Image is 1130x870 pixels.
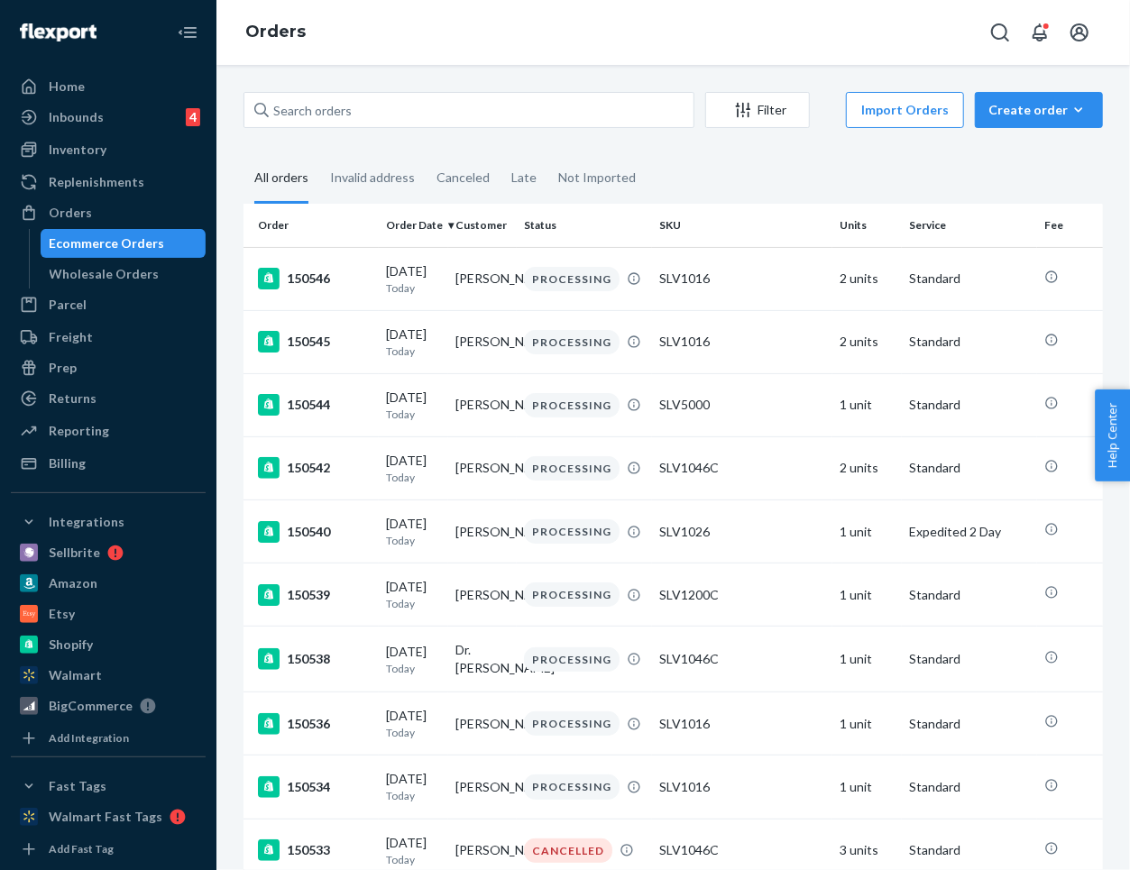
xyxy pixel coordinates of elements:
button: Open Search Box [982,14,1018,50]
div: Freight [49,328,93,346]
div: PROCESSING [524,774,620,799]
p: Standard [909,270,1030,288]
a: Home [11,72,206,101]
th: Order Date [379,204,448,247]
div: [DATE] [386,770,441,803]
a: Freight [11,323,206,352]
div: 150540 [258,521,372,543]
div: PROCESSING [524,330,620,354]
div: Create order [988,101,1089,119]
td: [PERSON_NAME] [448,500,518,563]
p: Standard [909,778,1030,796]
a: Reporting [11,417,206,445]
p: Expedited 2 Day [909,523,1030,541]
div: Integrations [49,513,124,531]
td: [PERSON_NAME] [448,692,518,756]
a: Billing [11,449,206,478]
div: Walmart Fast Tags [49,808,162,826]
td: 1 unit [832,500,902,563]
div: [DATE] [386,325,441,359]
div: 150546 [258,268,372,289]
a: Etsy [11,600,206,628]
div: Add Fast Tag [49,841,114,856]
th: Order [243,204,379,247]
div: Inbounds [49,108,104,126]
div: 4 [186,108,200,126]
div: 150545 [258,331,372,353]
div: SLV1046C [659,841,825,859]
td: 2 units [832,310,902,373]
div: Reporting [49,422,109,440]
div: Orders [49,204,92,222]
th: Units [832,204,902,247]
div: Wholesale Orders [50,265,160,283]
p: Standard [909,333,1030,351]
td: [PERSON_NAME] [448,563,518,627]
div: [DATE] [386,452,441,485]
div: Replenishments [49,173,144,191]
div: Inventory [49,141,106,159]
a: Add Integration [11,728,206,749]
div: PROCESSING [524,711,620,736]
a: Parcel [11,290,206,319]
div: 150534 [258,776,372,798]
div: Not Imported [558,154,636,201]
a: Ecommerce Orders [41,229,207,258]
div: BigCommerce [49,697,133,715]
td: 1 unit [832,692,902,756]
div: Etsy [49,605,75,623]
p: Standard [909,650,1030,668]
a: Replenishments [11,168,206,197]
div: SLV1016 [659,778,825,796]
div: CANCELLED [524,838,612,863]
a: Returns [11,384,206,413]
div: Returns [49,389,96,408]
input: Search orders [243,92,694,128]
button: Open account menu [1061,14,1098,50]
div: Filter [706,101,809,119]
button: Create order [975,92,1103,128]
a: Orders [245,22,306,41]
div: 150544 [258,394,372,416]
a: Walmart Fast Tags [11,802,206,831]
div: PROCESSING [524,519,620,544]
a: Inventory [11,135,206,164]
div: Walmart [49,666,102,684]
div: SLV1046C [659,459,825,477]
button: Filter [705,92,810,128]
th: Service [902,204,1037,247]
td: [PERSON_NAME] [448,310,518,373]
p: Today [386,661,441,676]
a: Sellbrite [11,538,206,567]
div: SLV1200C [659,586,825,604]
div: [DATE] [386,643,441,676]
div: [DATE] [386,262,441,296]
td: 1 unit [832,563,902,627]
div: SLV1046C [659,650,825,668]
div: Canceled [436,154,490,201]
td: [PERSON_NAME] [448,373,518,436]
p: Today [386,852,441,867]
div: [DATE] [386,515,441,548]
td: 2 units [832,247,902,310]
div: SLV1016 [659,270,825,288]
p: Standard [909,459,1030,477]
td: 1 unit [832,627,902,692]
div: Home [49,78,85,96]
p: Today [386,725,441,740]
div: PROCESSING [524,456,620,481]
div: PROCESSING [524,393,620,417]
div: 150539 [258,584,372,606]
a: Prep [11,353,206,382]
div: [DATE] [386,834,441,867]
td: [PERSON_NAME] [448,247,518,310]
div: 150536 [258,713,372,735]
button: Import Orders [846,92,964,128]
ol: breadcrumbs [231,6,320,59]
div: SLV1026 [659,523,825,541]
div: Amazon [49,574,97,592]
p: Standard [909,396,1030,414]
td: Dr. [PERSON_NAME] [448,627,518,692]
div: PROCESSING [524,267,620,291]
div: Add Integration [49,730,129,746]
